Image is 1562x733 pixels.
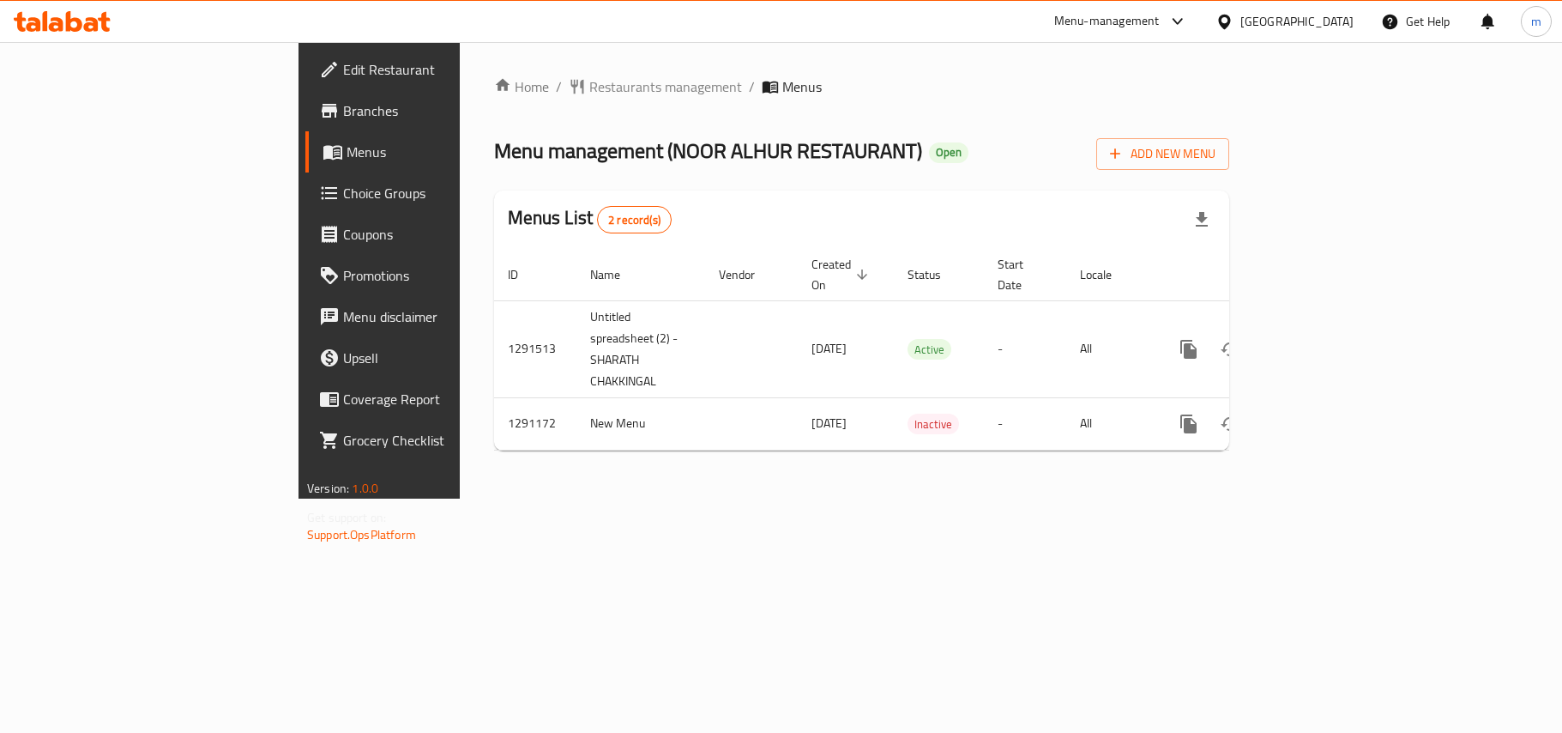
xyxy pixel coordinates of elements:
table: enhanced table [494,249,1347,451]
span: ID [508,264,540,285]
li: / [749,76,755,97]
a: Support.OpsPlatform [307,524,416,546]
span: Coverage Report [343,389,546,409]
span: Start Date [998,254,1046,295]
span: Grocery Checklist [343,430,546,451]
a: Restaurants management [569,76,742,97]
td: Untitled spreadsheet (2) - SHARATH CHAKKINGAL [576,300,705,397]
span: Vendor [719,264,777,285]
span: 2 record(s) [598,212,671,228]
button: Change Status [1209,329,1251,370]
span: Inactive [908,415,959,434]
span: Get support on: [307,506,386,529]
a: Branches [305,90,559,131]
a: Edit Restaurant [305,49,559,90]
a: Promotions [305,255,559,296]
a: Coverage Report [305,379,559,420]
div: Total records count [597,206,672,233]
span: Menu disclaimer [343,306,546,327]
span: Upsell [343,348,546,368]
span: 1.0.0 [352,477,378,500]
div: [GEOGRAPHIC_DATA] [1240,12,1354,31]
button: Add New Menu [1096,138,1229,170]
a: Menus [305,131,559,173]
span: Coupons [343,224,546,245]
span: m [1531,12,1541,31]
span: Edit Restaurant [343,59,546,80]
span: Active [908,340,951,360]
button: more [1168,403,1209,445]
td: All [1066,300,1155,397]
span: Menus [782,76,822,97]
td: - [984,397,1066,450]
span: Name [590,264,642,285]
span: Restaurants management [589,76,742,97]
span: Status [908,264,963,285]
span: Version: [307,477,349,500]
div: Export file [1181,199,1222,240]
span: Add New Menu [1110,143,1215,165]
span: Choice Groups [343,183,546,203]
span: Menu management ( NOOR ALHUR RESTAURANT ) [494,131,922,170]
span: [DATE] [811,337,847,360]
span: Open [929,145,968,160]
td: - [984,300,1066,397]
a: Grocery Checklist [305,420,559,461]
td: New Menu [576,397,705,450]
span: [DATE] [811,412,847,434]
span: Created On [811,254,873,295]
div: Open [929,142,968,163]
span: Branches [343,100,546,121]
td: All [1066,397,1155,450]
span: Menus [347,142,546,162]
div: Active [908,339,951,360]
a: Choice Groups [305,173,559,214]
button: Change Status [1209,403,1251,445]
span: Promotions [343,265,546,286]
nav: breadcrumb [494,76,1229,97]
th: Actions [1155,249,1347,301]
a: Menu disclaimer [305,296,559,337]
a: Upsell [305,337,559,379]
span: Locale [1080,264,1134,285]
h2: Menus List [508,205,672,233]
button: more [1168,329,1209,370]
a: Coupons [305,214,559,255]
div: Menu-management [1054,11,1160,32]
